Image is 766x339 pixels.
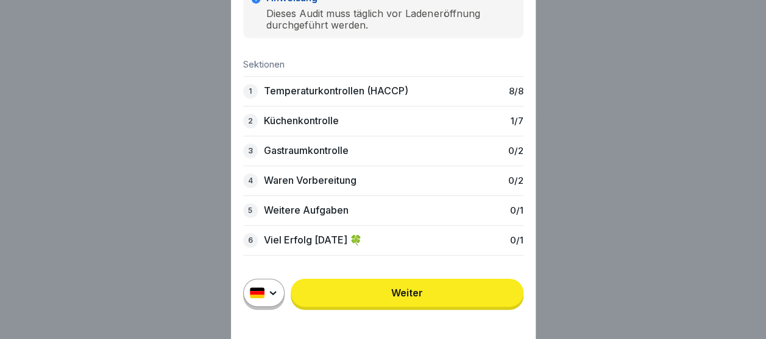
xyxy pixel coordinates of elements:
[264,204,349,216] p: Weitere Aufgaben
[264,234,362,246] p: Viel Erfolg [DATE] 🍀
[266,8,516,31] p: Dieses Audit muss täglich vor Ladeneröffnung durchgeführt werden.
[243,114,258,128] div: 2
[511,116,523,127] p: 1 / 7
[243,59,523,70] p: Sektionen
[291,279,523,307] a: Weiter
[243,84,258,99] div: 1
[243,203,258,218] div: 5
[243,173,258,188] div: 4
[264,85,408,97] p: Temperaturkontrollen (HACCP)
[264,175,356,186] p: Waren Vorbereitung
[264,115,339,127] p: Küchenkontrolle
[510,235,523,246] p: 0 / 1
[243,144,258,158] div: 3
[243,233,258,248] div: 6
[508,175,523,186] p: 0 / 2
[250,287,264,298] img: de.svg
[508,145,523,156] p: 0 / 2
[509,86,523,97] p: 8 / 8
[510,205,523,216] p: 0 / 1
[264,145,349,156] p: Gastraumkontrolle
